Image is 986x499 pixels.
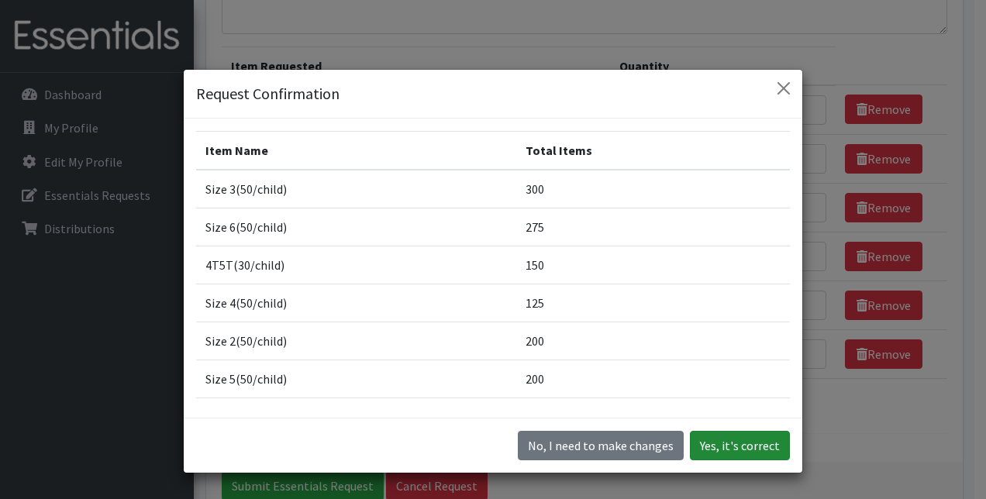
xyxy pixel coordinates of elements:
[516,246,790,284] td: 150
[196,170,516,208] td: Size 3(50/child)
[516,170,790,208] td: 300
[196,284,516,322] td: Size 4(50/child)
[518,431,684,460] button: No I need to make changes
[196,246,516,284] td: 4T5T(30/child)
[516,284,790,322] td: 125
[516,360,790,397] td: 200
[516,131,790,170] th: Total Items
[516,208,790,246] td: 275
[196,208,516,246] td: Size 6(50/child)
[516,322,790,360] td: 200
[196,360,516,397] td: Size 5(50/child)
[196,131,516,170] th: Item Name
[196,82,340,105] h5: Request Confirmation
[771,76,796,101] button: Close
[196,322,516,360] td: Size 2(50/child)
[690,431,790,460] button: Yes, it's correct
